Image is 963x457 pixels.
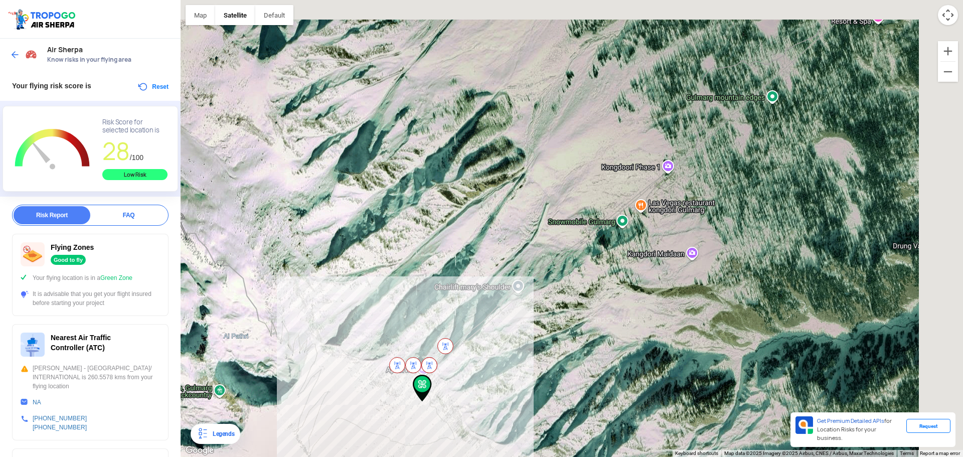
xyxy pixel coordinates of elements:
div: Good to fly [51,255,86,265]
div: for Location Risks for your business. [813,416,906,443]
button: Map camera controls [938,5,958,25]
button: Zoom out [938,62,958,82]
img: ic_atc.svg [21,333,45,357]
img: ic_nofly.svg [21,242,45,266]
a: NA [33,399,41,406]
div: Low Risk [102,169,168,180]
span: Know risks in your flying area [47,56,171,64]
img: Google [183,444,216,457]
div: Request [906,419,950,433]
span: 28 [102,135,130,167]
div: [PERSON_NAME] - [GEOGRAPHIC_DATA]/ INTERNATIONAL is 260.5578 kms from your flying location [21,364,160,391]
img: Risk Scores [25,48,37,60]
button: Show satellite imagery [215,5,255,25]
button: Keyboard shortcuts [675,450,718,457]
button: Zoom in [938,41,958,61]
span: /100 [130,154,143,162]
img: Legends [197,428,209,440]
a: [PHONE_NUMBER] [33,424,87,431]
a: [PHONE_NUMBER] [33,415,87,422]
button: Show street map [186,5,215,25]
img: Premium APIs [795,416,813,434]
span: Map data ©2025 Imagery ©2025 Airbus, CNES / Airbus, Maxar Technologies [724,450,894,456]
a: Open this area in Google Maps (opens a new window) [183,444,216,457]
div: Legends [209,428,234,440]
a: Terms [900,450,914,456]
span: Air Sherpa [47,46,171,54]
span: Nearest Air Traffic Controller (ATC) [51,334,111,352]
div: It is advisable that you get your flight insured before starting your project [21,289,160,308]
div: FAQ [90,206,167,224]
span: Get Premium Detailed APIs [817,417,884,424]
div: Your flying location is in a [21,273,160,282]
g: Chart [11,118,94,181]
button: Reset [137,81,169,93]
div: Risk Report [14,206,90,224]
img: ic_tgdronemaps.svg [8,8,79,31]
div: Risk Score for selected location is [102,118,168,134]
span: Flying Zones [51,243,94,251]
span: Your flying risk score is [12,82,91,90]
span: Green Zone [100,274,132,281]
a: Report a map error [920,450,960,456]
img: ic_arrow_back_blue.svg [10,50,20,60]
